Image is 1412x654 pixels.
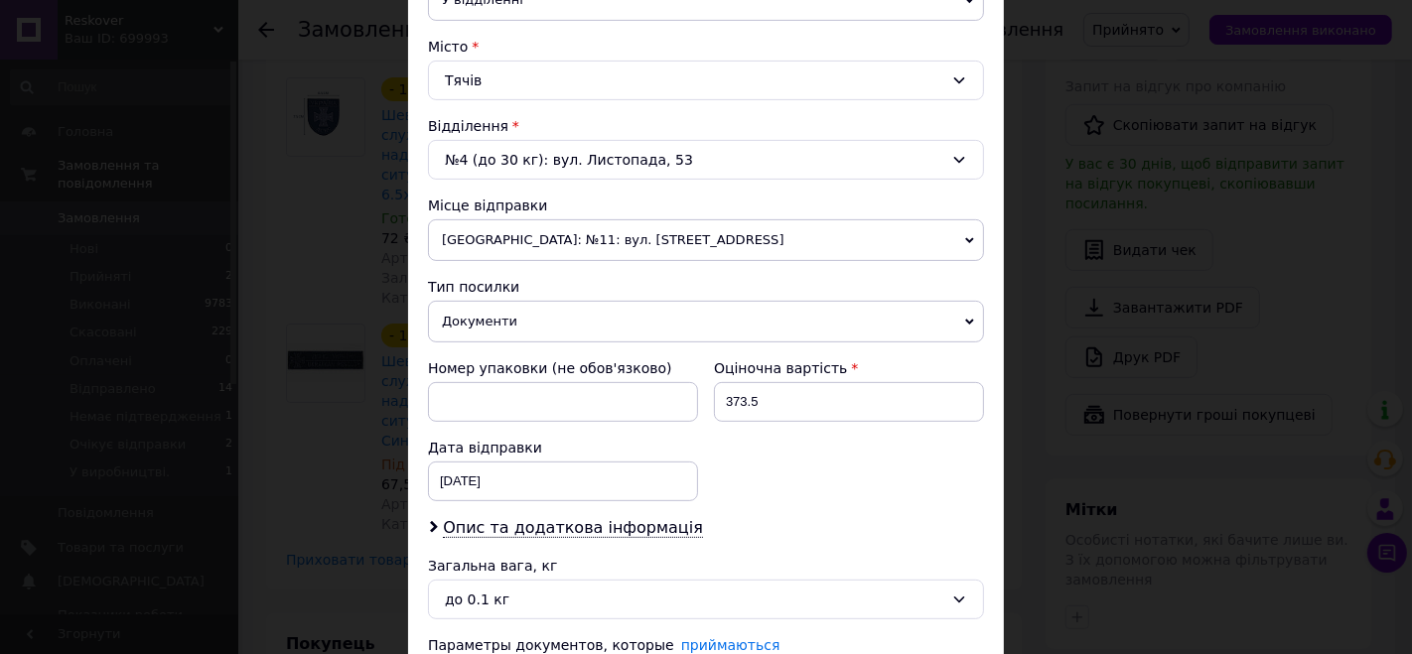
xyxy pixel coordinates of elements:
div: Відділення [428,116,984,136]
div: Тячів [428,61,984,100]
span: Місце відправки [428,197,548,213]
span: Тип посилки [428,279,519,295]
span: [GEOGRAPHIC_DATA]: №11: вул. [STREET_ADDRESS] [428,219,984,261]
span: Документи [428,301,984,342]
div: Номер упаковки (не обов'язково) [428,358,698,378]
div: Місто [428,37,984,57]
a: приймаються [681,637,780,653]
div: Оціночна вартість [714,358,984,378]
div: Загальна вага, кг [428,556,984,576]
div: Дата відправки [428,438,698,458]
div: №4 (до 30 кг): вул. Листопада, 53 [428,140,984,180]
span: Опис та додаткова інформація [443,518,703,538]
div: до 0.1 кг [445,589,943,610]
